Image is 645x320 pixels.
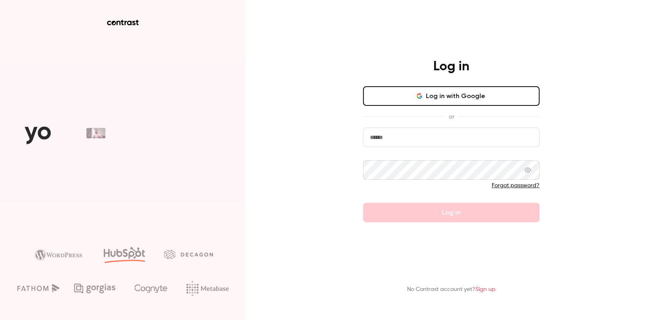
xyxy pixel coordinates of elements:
button: Log in with Google [363,86,540,106]
img: decagon [164,250,213,259]
p: No Contrast account yet? [407,285,495,294]
h4: Log in [433,58,469,75]
a: Sign up [475,286,495,292]
a: Forgot password? [492,183,540,188]
span: or [445,112,458,121]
